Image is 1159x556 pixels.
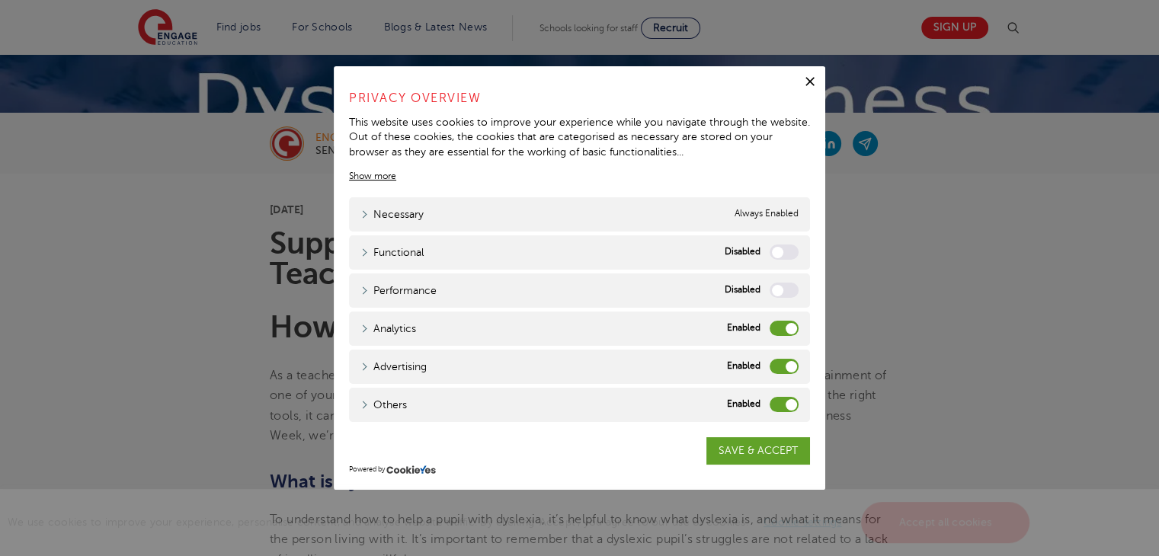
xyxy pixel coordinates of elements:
[360,283,437,299] a: Performance
[360,206,424,222] a: Necessary
[360,244,424,260] a: Functional
[349,89,810,107] h4: Privacy Overview
[349,115,810,160] div: This website uses cookies to improve your experience while you navigate through the website. Out ...
[8,516,1033,528] span: We use cookies to improve your experience, personalise content, and analyse website traffic. By c...
[706,437,810,465] a: SAVE & ACCEPT
[349,465,810,475] div: Powered by
[764,516,842,528] a: Cookie settings
[360,397,407,413] a: Others
[360,359,427,375] a: Advertising
[861,502,1030,543] a: Accept all cookies
[360,321,416,337] a: Analytics
[735,206,799,222] span: Always Enabled
[349,169,396,183] a: Show more
[386,465,436,475] img: CookieYes Logo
